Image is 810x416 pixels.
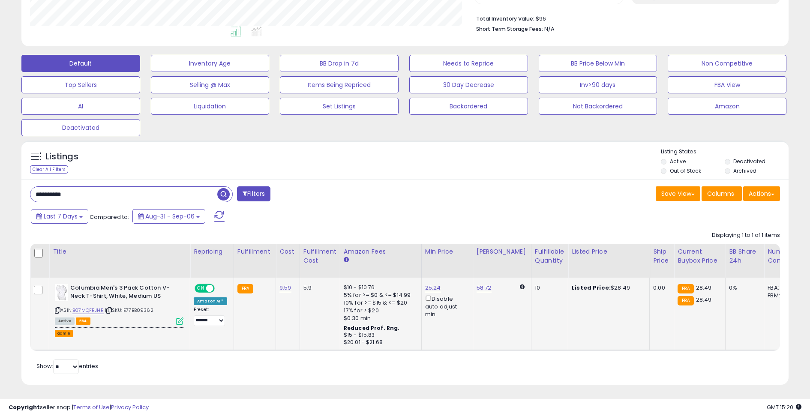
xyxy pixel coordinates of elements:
button: Needs to Reprice [409,55,528,72]
span: Last 7 Days [44,212,78,221]
button: BB Drop in 7d [280,55,399,72]
div: FBA: 2 [768,284,796,292]
div: Cost [279,247,296,256]
button: Filters [237,186,270,201]
button: Save View [656,186,700,201]
div: $10 - $10.76 [344,284,415,291]
div: Disable auto adjust min [425,294,466,318]
div: Fulfillment [237,247,272,256]
button: Selling @ Max [151,76,270,93]
div: seller snap | | [9,404,149,412]
a: 25.24 [425,284,441,292]
div: Amazon AI * [194,297,227,305]
div: Preset: [194,307,227,326]
label: Active [670,158,686,165]
label: Deactivated [733,158,765,165]
button: Not Backordered [539,98,657,115]
div: Fulfillable Quantity [535,247,564,265]
b: Columbia Men's 3 Pack Cotton V-Neck T-Shirt, White, Medium US [70,284,174,302]
button: Backordered [409,98,528,115]
div: 10% for >= $15 & <= $20 [344,299,415,307]
button: Top Sellers [21,76,140,93]
span: 2025-09-14 15:20 GMT [767,403,801,411]
button: admin [55,330,73,337]
div: $28.49 [572,284,643,292]
span: FBA [76,317,90,325]
div: $0.30 min [344,314,415,322]
button: FBA View [668,76,786,93]
div: 10 [535,284,561,292]
div: 0.00 [653,284,667,292]
strong: Copyright [9,403,40,411]
div: Fulfillment Cost [303,247,336,265]
div: Clear All Filters [30,165,68,174]
div: Ship Price [653,247,670,265]
button: Inventory Age [151,55,270,72]
span: OFF [213,285,227,292]
h5: Listings [45,151,78,163]
a: Privacy Policy [111,403,149,411]
span: N/A [544,25,555,33]
button: Actions [743,186,780,201]
div: $15 - $15.83 [344,332,415,339]
div: Min Price [425,247,469,256]
b: Listed Price: [572,284,611,292]
div: Current Buybox Price [678,247,722,265]
div: Displaying 1 to 1 of 1 items [712,231,780,239]
a: Terms of Use [73,403,110,411]
small: Amazon Fees. [344,256,349,264]
div: Repricing [194,247,230,256]
button: Non Competitive [668,55,786,72]
span: Columns [707,189,734,198]
b: Total Inventory Value: [476,15,534,22]
span: Show: entries [36,362,98,370]
div: BB Share 24h. [729,247,760,265]
button: Last 7 Days [31,209,88,224]
b: Short Term Storage Fees: [476,25,543,33]
a: B07MQFRJHR [72,307,104,314]
img: 31Yj-X1sIuL._SL40_.jpg [55,284,68,301]
button: 30 Day Decrease [409,76,528,93]
span: ON [195,285,206,292]
button: Default [21,55,140,72]
div: 0% [729,284,757,292]
span: 28.49 [696,284,712,292]
button: Inv>90 days [539,76,657,93]
p: Listing States: [661,148,788,156]
div: ASIN: [55,284,183,324]
label: Out of Stock [670,167,701,174]
a: 58.72 [477,284,492,292]
div: Title [53,247,186,256]
div: Amazon Fees [344,247,418,256]
li: $96 [476,13,774,23]
button: Aug-31 - Sep-06 [132,209,205,224]
div: [PERSON_NAME] [477,247,528,256]
button: Set Listings [280,98,399,115]
a: 9.59 [279,284,291,292]
button: Columns [702,186,742,201]
small: FBA [678,296,693,305]
button: Liquidation [151,98,270,115]
button: BB Price Below Min [539,55,657,72]
button: AI [21,98,140,115]
div: Listed Price [572,247,646,256]
div: 5.9 [303,284,333,292]
span: 28.49 [696,296,712,304]
span: | SKU: E77BB09362 [105,307,153,314]
button: Amazon [668,98,786,115]
small: FBA [237,284,253,293]
span: Aug-31 - Sep-06 [145,212,195,221]
div: 5% for >= $0 & <= $14.99 [344,291,415,299]
button: Deactivated [21,119,140,136]
button: Items Being Repriced [280,76,399,93]
label: Archived [733,167,756,174]
div: Num of Comp. [768,247,799,265]
b: Reduced Prof. Rng. [344,324,400,332]
div: 17% for > $20 [344,307,415,314]
div: FBM: 5 [768,292,796,299]
span: Compared to: [90,213,129,221]
div: $20.01 - $21.68 [344,339,415,346]
small: FBA [678,284,693,293]
span: All listings currently available for purchase on Amazon [55,317,75,325]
